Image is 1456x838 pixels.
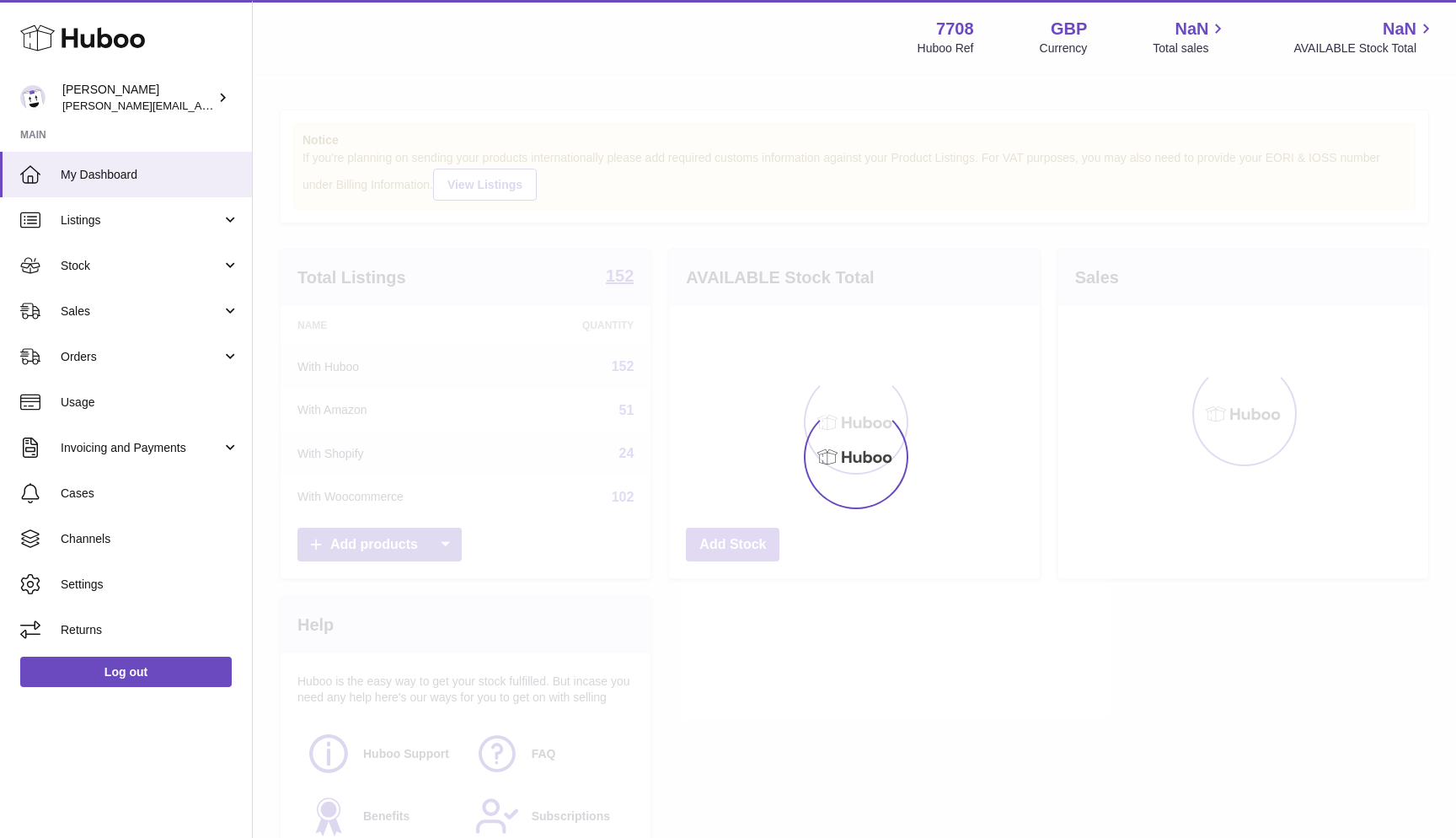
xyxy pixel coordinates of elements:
span: Orders [61,349,222,365]
div: Currency [1040,40,1088,56]
a: Log out [20,657,232,687]
span: Returns [61,622,239,638]
span: My Dashboard [61,167,239,183]
span: [PERSON_NAME][EMAIL_ADDRESS][DOMAIN_NAME] [62,99,338,112]
span: NaN [1383,18,1416,40]
a: NaN AVAILABLE Stock Total [1293,18,1436,56]
img: victor@erbology.co [20,85,45,110]
span: Stock [61,258,222,274]
div: [PERSON_NAME] [62,82,214,114]
span: Channels [61,531,239,547]
span: Total sales [1153,40,1228,56]
div: Huboo Ref [918,40,974,56]
span: NaN [1175,18,1208,40]
strong: GBP [1051,18,1087,40]
span: Sales [61,304,222,320]
span: Usage [61,395,239,411]
a: NaN Total sales [1153,18,1228,56]
span: Listings [61,212,222,228]
span: Cases [61,486,239,502]
span: Invoicing and Payments [61,440,222,456]
span: AVAILABLE Stock Total [1293,40,1436,56]
strong: 7708 [936,18,974,40]
span: Settings [61,577,239,593]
